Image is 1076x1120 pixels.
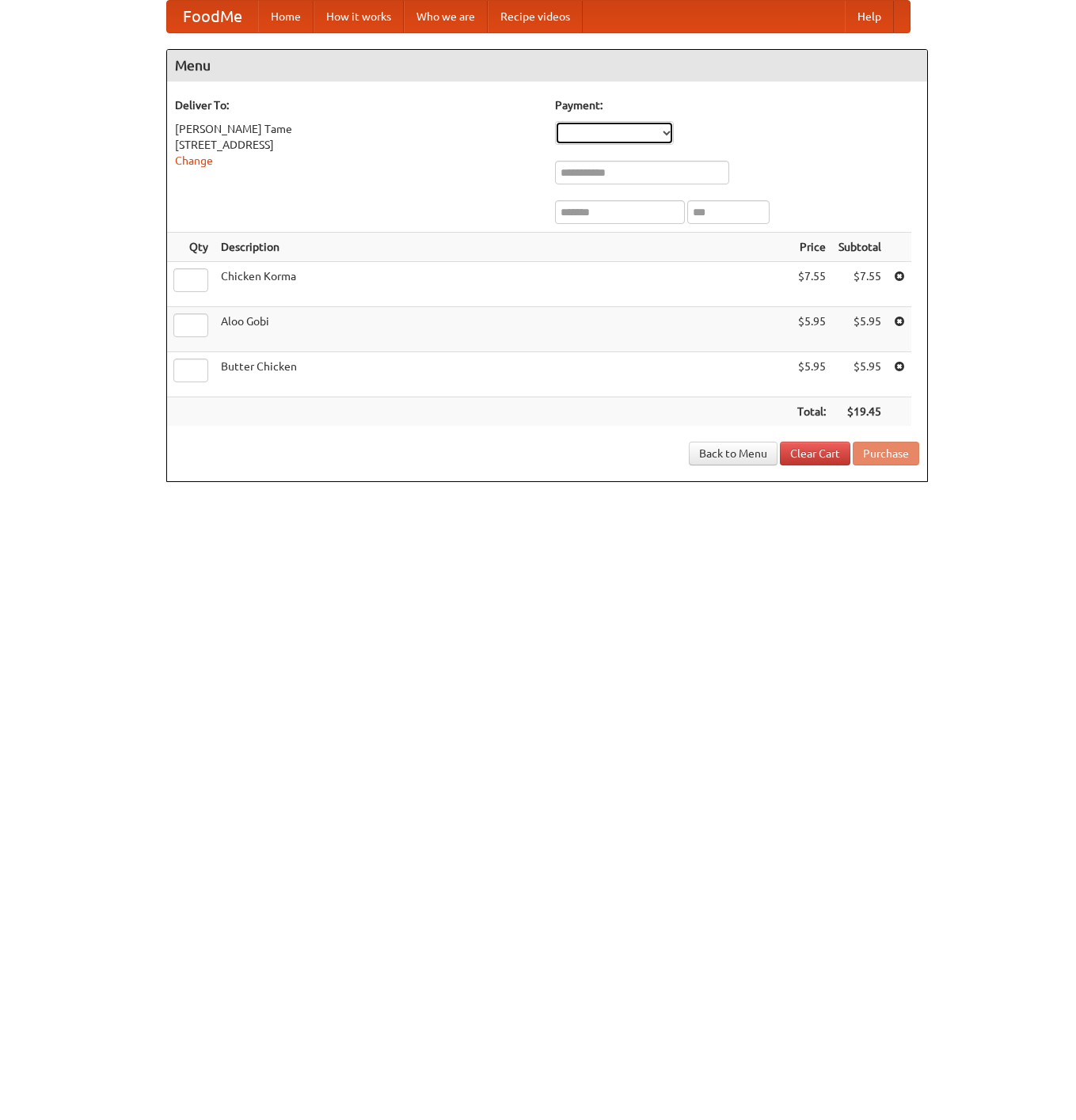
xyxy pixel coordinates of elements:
a: How it works [314,1,404,32]
a: Recipe videos [488,1,583,32]
th: Total: [791,397,832,427]
td: $5.95 [832,307,888,352]
div: [PERSON_NAME] Tame [175,121,539,137]
div: [STREET_ADDRESS] [175,137,539,153]
a: Home [258,1,314,32]
td: $5.95 [791,352,832,397]
th: Subtotal [832,233,888,262]
th: Description [215,233,791,262]
th: Qty [167,233,215,262]
a: Change [175,154,213,167]
a: FoodMe [167,1,258,32]
td: $5.95 [791,307,832,352]
h5: Deliver To: [175,97,539,113]
td: Chicken Korma [215,262,791,307]
td: $7.55 [832,262,888,307]
th: $19.45 [832,397,888,427]
a: Clear Cart [780,442,850,465]
td: $5.95 [832,352,888,397]
button: Purchase [853,442,919,465]
h5: Payment: [555,97,919,113]
h4: Menu [167,50,927,82]
td: Butter Chicken [215,352,791,397]
a: Help [845,1,894,32]
th: Price [791,233,832,262]
td: Aloo Gobi [215,307,791,352]
a: Who we are [404,1,488,32]
td: $7.55 [791,262,832,307]
a: Back to Menu [689,442,778,465]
